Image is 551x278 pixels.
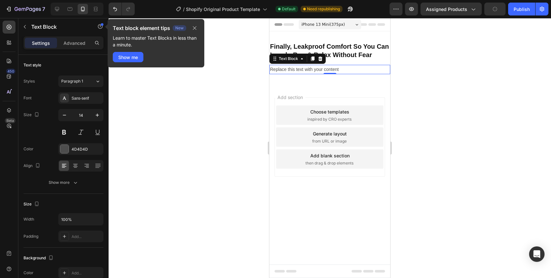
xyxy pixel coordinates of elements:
[24,254,55,263] div: Background
[109,3,135,15] div: Undo/Redo
[24,78,35,84] div: Styles
[24,216,34,222] div: Width
[269,18,390,278] iframe: Design area
[5,118,15,123] div: Beta
[24,177,103,188] button: Show more
[42,5,45,13] p: 7
[72,270,102,276] div: Add...
[31,23,86,31] p: Text Block
[3,3,48,15] button: 7
[24,146,34,152] div: Color
[72,95,102,101] div: Sans-serif
[24,200,41,209] div: Size
[72,146,102,152] div: 4D4D4D
[183,6,185,13] span: /
[282,6,295,12] span: Default
[24,62,41,68] div: Text style
[32,40,50,46] p: Settings
[58,75,103,87] button: Paragraph 1
[24,111,41,119] div: Size
[508,3,535,15] button: Publish
[24,95,32,101] div: Font
[63,40,85,46] p: Advanced
[186,6,260,13] span: Shopify Original Product Template
[307,6,340,12] span: Need republishing
[72,234,102,240] div: Add...
[61,78,83,84] span: Paragraph 1
[24,233,38,239] div: Padding
[529,246,545,262] div: Open Intercom Messenger
[24,162,42,170] div: Align
[49,179,79,186] div: Show more
[24,270,34,276] div: Color
[514,6,530,13] div: Publish
[426,6,467,13] span: Assigned Products
[59,213,103,225] input: Auto
[420,3,482,15] button: Assigned Products
[6,69,15,74] div: 450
